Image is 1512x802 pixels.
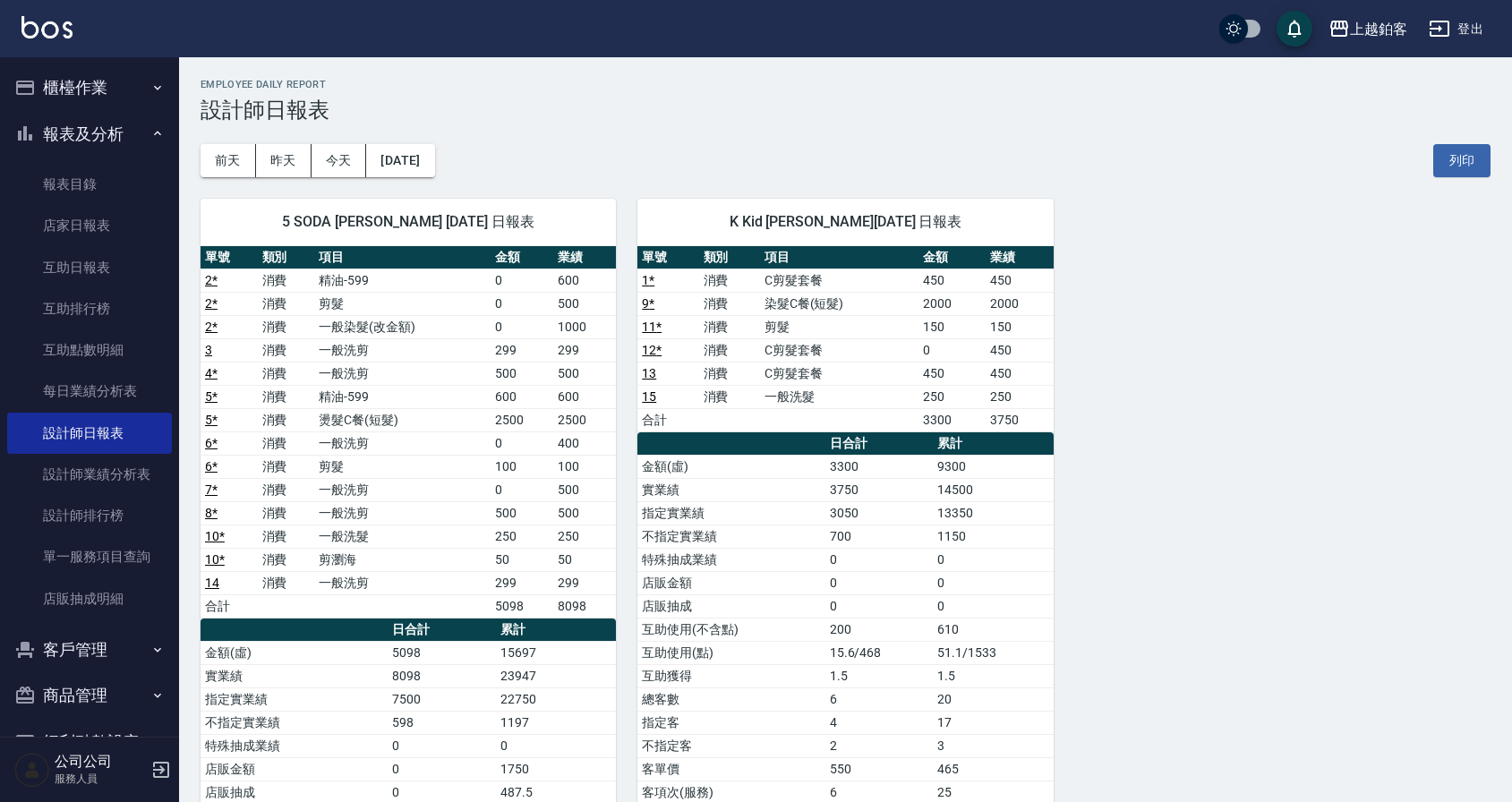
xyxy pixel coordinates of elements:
[222,213,594,231] span: 5 SODA [PERSON_NAME] [DATE] 日報表
[55,753,146,771] h5: 公司公司
[986,408,1053,431] td: 3750
[918,269,986,292] td: 450
[314,478,491,501] td: 一般洗剪
[491,478,553,501] td: 0
[933,571,1054,594] td: 0
[7,413,172,454] a: 設計師日報表
[933,618,1054,641] td: 610
[699,246,760,269] th: 類別
[637,664,824,687] td: 互助獲得
[825,641,933,664] td: 15.6/468
[642,389,656,404] a: 15
[258,525,315,548] td: 消費
[933,687,1054,711] td: 20
[491,548,553,571] td: 50
[986,292,1053,315] td: 2000
[933,548,1054,571] td: 0
[7,536,172,577] a: 單一服務項目查詢
[7,64,172,111] button: 櫃檯作業
[201,757,388,781] td: 店販金額
[933,757,1054,781] td: 465
[637,571,824,594] td: 店販金額
[1321,11,1414,47] button: 上越鉑客
[201,79,1491,90] h2: Employee Daily Report
[760,292,918,315] td: 染髮C餐(短髮)
[258,501,315,525] td: 消費
[314,385,491,408] td: 精油-599
[491,455,553,478] td: 100
[637,408,698,431] td: 合計
[918,362,986,385] td: 450
[699,385,760,408] td: 消費
[553,338,616,362] td: 299
[825,757,933,781] td: 550
[825,711,933,734] td: 4
[491,408,553,431] td: 2500
[637,687,824,711] td: 總客數
[491,315,553,338] td: 0
[258,385,315,408] td: 消費
[553,501,616,525] td: 500
[553,478,616,501] td: 500
[496,664,617,687] td: 23947
[918,315,986,338] td: 150
[7,371,172,412] a: 每日業績分析表
[201,664,388,687] td: 實業績
[491,525,553,548] td: 250
[933,641,1054,664] td: 51.1/1533
[256,144,312,177] button: 昨天
[258,362,315,385] td: 消費
[7,495,172,536] a: 設計師排行榜
[258,269,315,292] td: 消費
[491,594,553,618] td: 5098
[7,329,172,371] a: 互助點數明細
[825,525,933,548] td: 700
[637,711,824,734] td: 指定客
[825,734,933,757] td: 2
[388,619,495,642] th: 日合計
[201,594,258,618] td: 合計
[933,432,1054,456] th: 累計
[314,315,491,338] td: 一般染髮(改金額)
[7,111,172,158] button: 報表及分析
[314,292,491,315] td: 剪髮
[314,362,491,385] td: 一般洗剪
[986,315,1053,338] td: 150
[699,338,760,362] td: 消費
[201,687,388,711] td: 指定實業績
[986,338,1053,362] td: 450
[918,246,986,269] th: 金額
[933,501,1054,525] td: 13350
[314,269,491,292] td: 精油-599
[366,144,434,177] button: [DATE]
[7,164,172,205] a: 報表目錄
[7,672,172,719] button: 商品管理
[986,246,1053,269] th: 業績
[14,752,50,788] img: Person
[7,247,172,288] a: 互助日報表
[699,362,760,385] td: 消費
[496,619,617,642] th: 累計
[760,385,918,408] td: 一般洗髮
[491,431,553,455] td: 0
[553,362,616,385] td: 500
[1277,11,1312,47] button: save
[918,408,986,431] td: 3300
[933,478,1054,501] td: 14500
[388,757,495,781] td: 0
[7,578,172,619] a: 店販抽成明細
[491,246,553,269] th: 金額
[637,641,824,664] td: 互助使用(點)
[659,213,1031,231] span: K Kid [PERSON_NAME][DATE] 日報表
[825,432,933,456] th: 日合計
[553,594,616,618] td: 8098
[918,292,986,315] td: 2000
[496,687,617,711] td: 22750
[637,594,824,618] td: 店販抽成
[553,431,616,455] td: 400
[258,455,315,478] td: 消費
[933,455,1054,478] td: 9300
[496,757,617,781] td: 1750
[314,338,491,362] td: 一般洗剪
[1433,144,1491,177] button: 列印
